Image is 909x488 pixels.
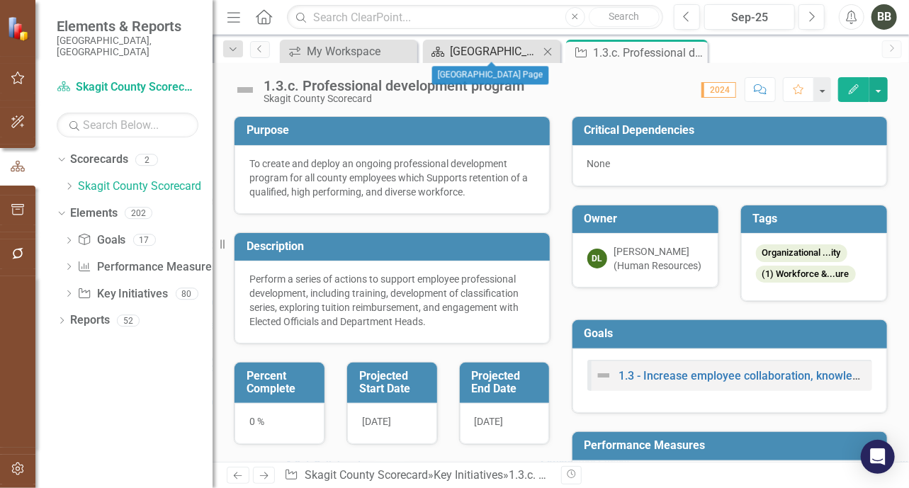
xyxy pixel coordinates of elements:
[117,314,140,327] div: 52
[7,16,32,40] img: ClearPoint Strategy
[264,78,524,93] div: 1.3.c. Professional development program
[249,272,535,329] p: Perform a series of actions to support employee professional development, including training, dev...
[362,416,391,427] span: [DATE]
[77,232,125,249] a: Goals
[70,205,118,222] a: Elements
[593,44,704,62] div: 1.3.c. Professional development program
[704,4,795,30] button: Sep-25
[264,93,524,104] div: Skagit County Scorecard
[509,468,714,482] div: 1.3.c. Professional development program
[284,467,550,484] div: » »
[432,67,549,85] div: [GEOGRAPHIC_DATA] Page
[585,212,711,225] h3: Owner
[235,403,324,444] div: 0 %
[595,367,612,384] img: Not Defined
[427,42,539,60] a: [GEOGRAPHIC_DATA] Page
[756,266,856,283] span: (1) Workforce &...ure
[709,9,790,26] div: Sep-25
[307,42,414,60] div: My Workspace
[472,370,543,395] h3: Projected End Date
[589,7,660,27] button: Search
[585,327,881,340] h3: Goals
[57,35,198,58] small: [GEOGRAPHIC_DATA], [GEOGRAPHIC_DATA]
[57,113,198,137] input: Search Below...
[585,439,881,452] h3: Performance Measures
[70,152,128,168] a: Scorecards
[78,178,213,195] a: Skagit County Scorecard
[247,124,543,137] h3: Purpose
[475,416,504,427] span: [DATE]
[305,468,428,482] a: Skagit County Scorecard
[57,18,198,35] span: Elements & Reports
[135,154,158,166] div: 2
[614,244,704,273] div: [PERSON_NAME] (Human Resources)
[283,42,414,60] a: My Workspace
[133,234,156,246] div: 17
[701,82,736,98] span: 2024
[871,4,897,30] button: BB
[249,157,535,199] div: To create and deploy an ongoing professional development program for all county employees which S...
[77,286,168,302] a: Key Initiatives
[585,124,881,137] h3: Critical Dependencies
[861,440,895,474] div: Open Intercom Messenger
[57,79,198,96] a: Skagit County Scorecard
[587,157,873,171] div: None
[287,5,663,30] input: Search ClearPoint...
[125,208,152,220] div: 202
[450,42,539,60] div: [GEOGRAPHIC_DATA] Page
[247,370,317,395] h3: Percent Complete
[70,312,110,329] a: Reports
[176,288,198,300] div: 80
[359,370,430,395] h3: Projected Start Date
[77,259,218,276] a: Performance Measures
[434,468,503,482] a: Key Initiatives
[756,244,847,262] span: Organizational ...ity
[587,249,607,268] div: DL
[753,212,880,225] h3: Tags
[609,11,639,22] span: Search
[234,79,256,101] img: Not Defined
[247,240,543,253] h3: Description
